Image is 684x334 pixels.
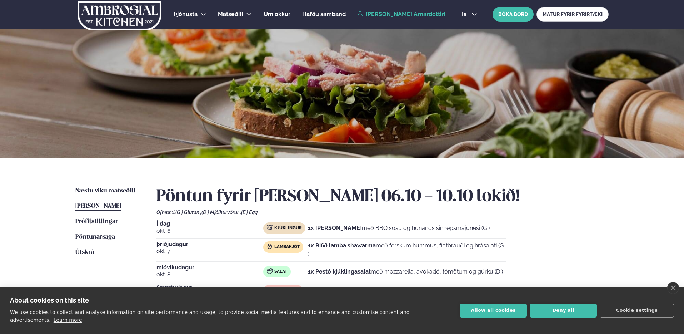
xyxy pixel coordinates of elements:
a: Um okkur [264,10,290,19]
button: BÓKA BORÐ [493,7,534,22]
button: is [456,11,483,17]
p: með kartöflumús, hvítlauks sveppum og gulrótum (D ) [308,285,506,302]
span: Prófílstillingar [75,218,118,225]
a: [PERSON_NAME] Arnardóttir! [357,11,445,18]
span: Útskrá [75,249,94,255]
a: Hafðu samband [302,10,346,19]
span: (G ) Glúten , [175,210,201,215]
a: Næstu viku matseðill [75,187,136,195]
div: Ofnæmi: [156,210,609,215]
strong: About cookies on this site [10,296,89,304]
a: Pöntunarsaga [75,233,115,241]
button: Deny all [530,304,597,318]
p: með mozzarella, avókadó, tómötum og gúrku (D ) [308,267,503,276]
img: chicken.svg [267,225,273,230]
img: Lamb.svg [267,244,273,249]
span: Í dag [156,221,263,227]
span: (D ) Mjólkurvörur , [201,210,241,215]
span: þriðjudagur [156,241,263,247]
span: Næstu viku matseðill [75,188,136,194]
span: Um okkur [264,11,290,18]
span: is [462,11,469,17]
img: salad.svg [267,268,273,274]
p: með BBQ sósu og hunangs sinnepsmajónesi (G ) [308,224,490,232]
span: Þjónusta [174,11,198,18]
p: með ferskum hummus, flatbrauði og hrásalati (G ) [308,241,506,259]
a: MATUR FYRIR FYRIRTÆKI [536,7,609,22]
span: Pöntunarsaga [75,234,115,240]
a: close [667,282,679,294]
strong: 1x Rifið lamba shawarma [308,242,376,249]
strong: 1x Hægeldað [PERSON_NAME] stroganoff [308,286,422,293]
a: Prófílstillingar [75,217,118,226]
a: Þjónusta [174,10,198,19]
span: miðvikudagur [156,265,263,270]
a: Útskrá [75,248,94,257]
strong: 1x Pestó kjúklingasalat [308,268,371,275]
span: Salat [274,269,287,275]
a: Learn more [54,317,82,323]
span: fimmtudagur [156,285,263,291]
span: Kjúklingur [274,225,302,231]
a: [PERSON_NAME] [75,202,121,211]
span: okt. 6 [156,227,263,235]
a: Matseðill [218,10,243,19]
button: Cookie settings [600,304,674,318]
img: logo [77,1,162,30]
strong: 1x [PERSON_NAME] [308,225,362,231]
span: (E ) Egg [241,210,258,215]
span: Hafðu samband [302,11,346,18]
p: We use cookies to collect and analyse information on site performance and usage, to provide socia... [10,309,410,323]
h2: Pöntun fyrir [PERSON_NAME] 06.10 - 10.10 lokið! [156,187,609,207]
span: Matseðill [218,11,243,18]
span: okt. 8 [156,270,263,279]
span: [PERSON_NAME] [75,203,121,209]
span: Lambakjöt [274,244,300,250]
button: Allow all cookies [460,304,527,318]
span: okt. 7 [156,247,263,256]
